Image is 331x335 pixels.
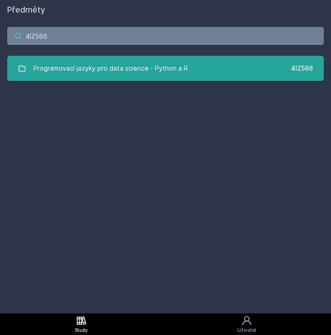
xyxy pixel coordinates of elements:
[75,327,88,334] div: Study
[237,327,256,334] div: Uživatel
[163,313,331,335] a: Uživatel
[291,64,313,73] div: 4IZ566
[7,56,324,81] a: Programovací jazyky pro data science - Python a R 4IZ566
[7,27,324,45] input: Název nebo ident předmětu…
[7,4,324,16] h1: Předměty
[33,59,188,77] div: Programovací jazyky pro data science - Python a R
